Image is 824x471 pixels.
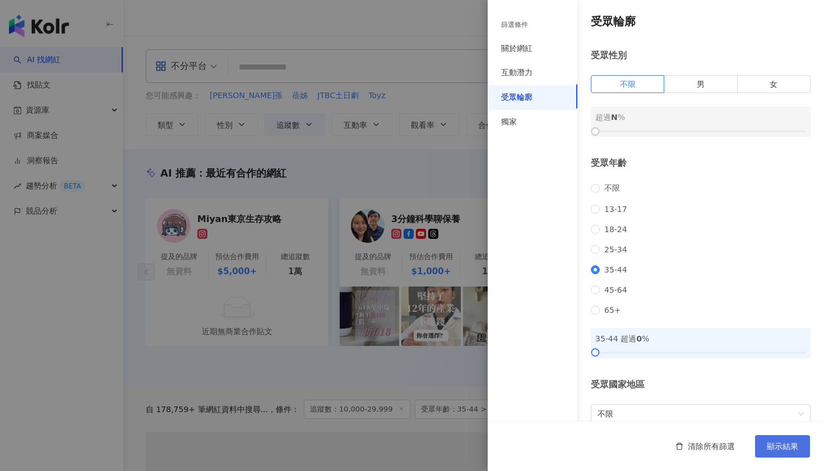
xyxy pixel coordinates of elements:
[697,80,705,89] span: 男
[600,183,624,193] span: 不限
[591,157,811,169] div: 受眾年齡
[591,378,811,391] div: 受眾國家地區
[595,333,806,345] div: 35-44 超過 %
[755,435,810,458] button: 顯示結果
[501,92,533,103] div: 受眾輪廓
[675,442,683,450] span: delete
[595,111,806,123] div: 超過 %
[591,13,811,29] h4: 受眾輪廓
[598,405,804,423] span: 不限
[664,435,746,458] button: 清除所有篩選
[600,225,632,234] span: 18-24
[501,20,528,30] div: 篩選條件
[600,285,632,294] span: 45-64
[501,67,533,78] div: 互動潛力
[501,43,533,54] div: 關於網紅
[770,80,777,89] span: 女
[767,442,798,451] span: 顯示結果
[600,245,632,254] span: 25-34
[501,117,517,128] div: 獨家
[600,265,632,274] span: 35-44
[688,442,735,451] span: 清除所有篩選
[636,334,642,343] span: 0
[600,306,626,315] span: 65+
[591,49,811,62] div: 受眾性別
[600,205,632,214] span: 13-17
[611,113,618,122] span: N
[620,80,636,89] span: 不限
